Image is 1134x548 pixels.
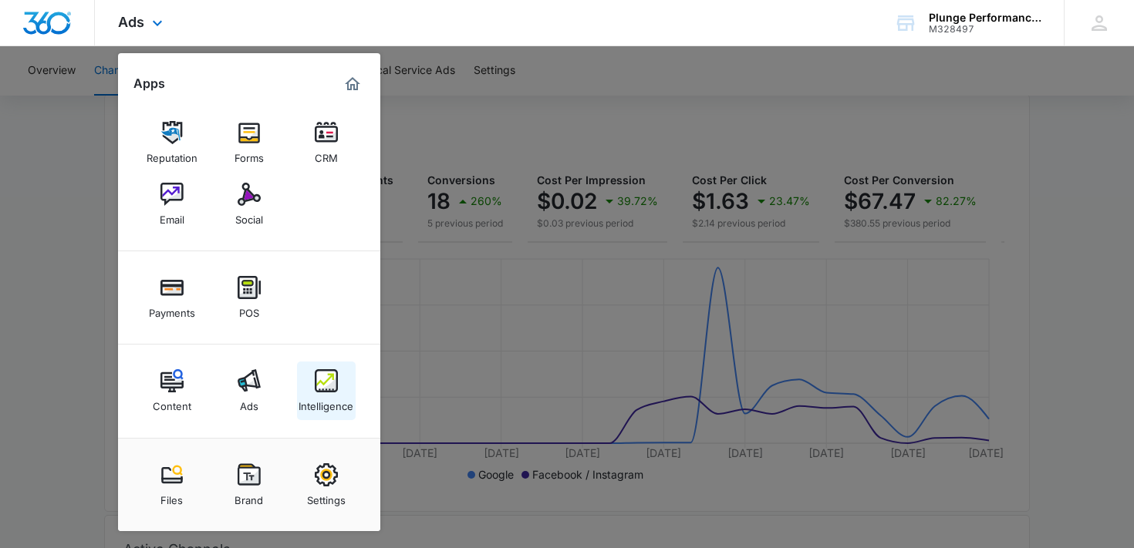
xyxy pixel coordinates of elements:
[297,361,356,420] a: Intelligence
[929,24,1041,35] div: account id
[235,144,264,164] div: Forms
[235,206,263,226] div: Social
[297,113,356,172] a: CRM
[118,14,144,30] span: Ads
[143,456,201,514] a: Files
[220,268,278,327] a: POS
[297,456,356,514] a: Settings
[307,486,346,506] div: Settings
[153,392,191,412] div: Content
[147,144,197,164] div: Reputation
[299,392,353,412] div: Intelligence
[133,76,165,91] h2: Apps
[143,361,201,420] a: Content
[315,144,338,164] div: CRM
[340,72,365,96] a: Marketing 360® Dashboard
[240,392,258,412] div: Ads
[220,175,278,234] a: Social
[143,113,201,172] a: Reputation
[235,486,263,506] div: Brand
[160,486,183,506] div: Files
[143,268,201,327] a: Payments
[143,175,201,234] a: Email
[149,299,195,319] div: Payments
[929,12,1041,24] div: account name
[220,456,278,514] a: Brand
[160,206,184,226] div: Email
[220,113,278,172] a: Forms
[239,299,259,319] div: POS
[220,361,278,420] a: Ads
